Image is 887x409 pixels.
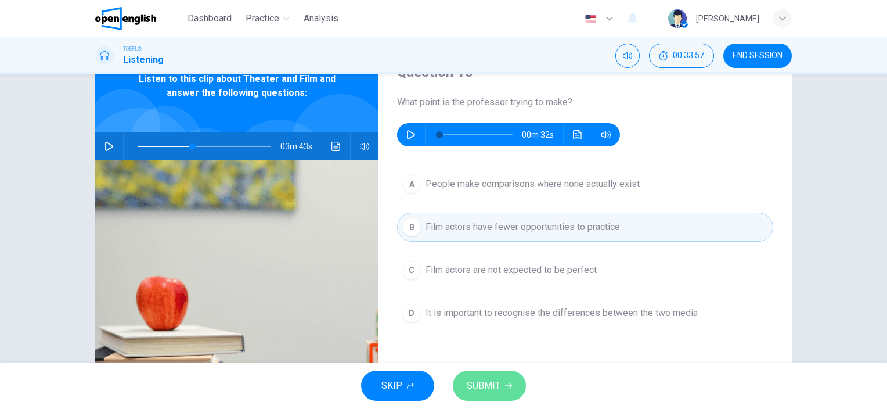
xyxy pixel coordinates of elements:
[183,8,236,29] button: Dashboard
[397,170,773,199] button: APeople make comparisons where none actually exist
[397,213,773,242] button: BFilm actors have fewer opportunities to practice
[467,378,500,394] span: SUBMIT
[649,44,714,68] button: 00:33:57
[241,8,294,29] button: Practice
[397,95,773,109] span: What point is the professor trying to make?
[123,45,142,53] span: TOEFL®
[397,299,773,328] button: DIt is important to recognise the differences between the two media
[397,256,773,285] button: CFilm actors are not expected to be perfect
[95,7,183,30] a: OpenEnglish logo
[426,177,640,191] span: People make comparisons where none actually exist
[568,123,587,146] button: Click to see the audio transcription
[649,44,714,68] div: Hide
[453,371,526,401] button: SUBMIT
[583,15,598,23] img: en
[426,220,620,234] span: Film actors have fewer opportunities to practice
[615,44,640,68] div: Mute
[668,9,687,28] img: Profile picture
[188,12,232,26] span: Dashboard
[381,378,402,394] span: SKIP
[133,72,341,100] span: Listen to this clip about Theater and Film and answer the following questions:
[299,8,343,29] button: Analysis
[246,12,279,26] span: Practice
[673,51,704,60] span: 00:33:57
[402,304,421,322] div: D
[123,53,164,67] h1: Listening
[361,371,434,401] button: SKIP
[327,132,345,160] button: Click to see the audio transcription
[280,132,322,160] span: 03m 43s
[696,12,759,26] div: [PERSON_NAME]
[402,175,421,193] div: A
[402,261,421,279] div: C
[304,12,338,26] span: Analysis
[733,51,783,60] span: END SESSION
[723,44,792,68] button: END SESSION
[522,123,563,146] span: 00m 32s
[402,218,421,236] div: B
[426,306,698,320] span: It is important to recognise the differences between the two media
[95,7,156,30] img: OpenEnglish logo
[426,263,597,277] span: Film actors are not expected to be perfect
